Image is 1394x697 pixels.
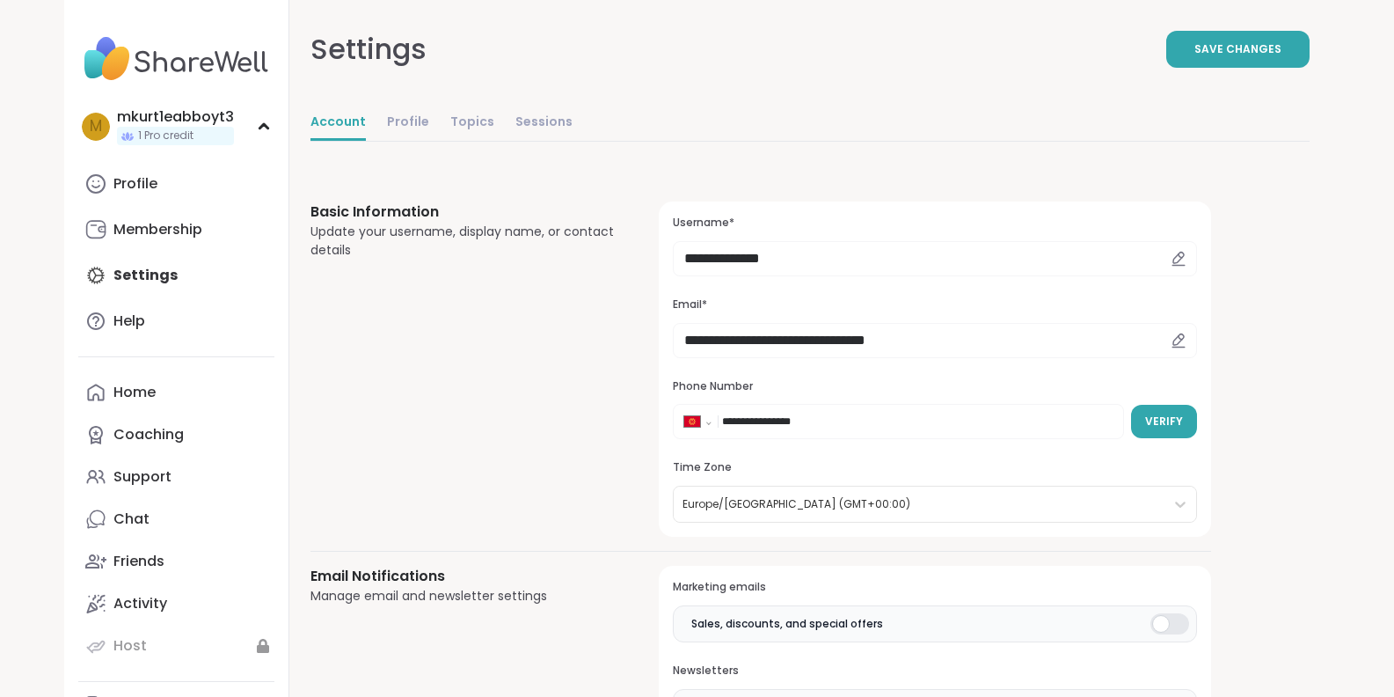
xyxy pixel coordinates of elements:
[310,566,617,587] h3: Email Notifications
[78,540,274,583] a: Friends
[78,209,274,251] a: Membership
[113,312,145,331] div: Help
[138,128,193,143] span: 1 Pro credit
[673,297,1196,312] h3: Email*
[90,115,102,138] span: m
[78,456,274,498] a: Support
[1166,31,1310,68] button: Save Changes
[78,498,274,540] a: Chat
[113,636,147,656] div: Host
[1194,41,1281,57] span: Save Changes
[1145,414,1183,429] span: Verify
[673,664,1196,679] h3: Newsletters
[113,552,164,571] div: Friends
[310,223,617,260] div: Update your username, display name, or contact details
[78,371,274,414] a: Home
[387,106,429,141] a: Profile
[673,580,1196,595] h3: Marketing emails
[310,28,427,70] div: Settings
[673,379,1196,394] h3: Phone Number
[113,594,167,613] div: Activity
[310,106,366,141] a: Account
[673,216,1196,231] h3: Username*
[450,106,494,141] a: Topics
[673,460,1196,475] h3: Time Zone
[113,467,172,487] div: Support
[78,414,274,456] a: Coaching
[310,587,617,605] div: Manage email and newsletter settings
[78,300,274,342] a: Help
[117,107,234,127] div: mkurt1eabboyt3
[78,625,274,667] a: Host
[113,220,202,239] div: Membership
[78,163,274,205] a: Profile
[113,174,157,194] div: Profile
[691,616,883,632] span: Sales, discounts, and special offers
[78,28,274,90] img: ShareWell Nav Logo
[113,383,156,402] div: Home
[113,510,150,529] div: Chat
[310,202,617,223] h3: Basic Information
[1131,405,1197,438] button: Verify
[515,106,573,141] a: Sessions
[113,425,184,444] div: Coaching
[78,583,274,625] a: Activity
